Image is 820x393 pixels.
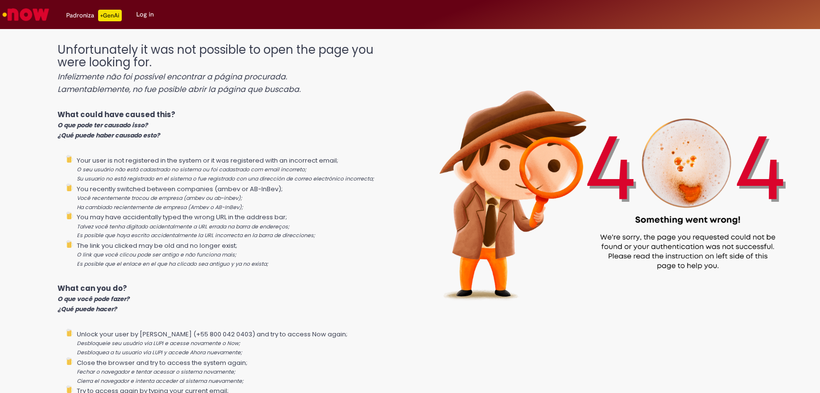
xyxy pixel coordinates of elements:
[58,283,401,314] p: What can you do?
[58,109,401,140] p: What could have caused this?
[77,223,289,230] i: Talvez você tenha digitado acidentalmente a URL errada na barra de endereços;
[77,175,374,182] i: Su usuario no está registrado en el sistema o fue registrado con una dirección de correo electrón...
[77,240,401,269] li: The link you clicked may be old and no longer exist;
[58,131,160,139] i: ¿Qué puede haber causado esto?
[98,10,122,21] p: +GenAi
[77,195,242,202] i: Você recentemente trocou de empresa (ambev ou ab-inbev);
[77,340,240,347] i: Desbloqueie seu usuário via LUPI e acesse novamente o Now;
[77,183,401,212] li: You recently switched between companies (ambev or AB-InBev);
[77,329,401,357] li: Unlock your user by [PERSON_NAME] (+55 800 042 0403) and try to access Now again;
[58,121,148,129] i: O que pode ter causado isso?
[77,166,306,173] i: O seu usuário não está cadastrado no sistema ou foi cadastrado com email incorreto;
[77,357,401,386] li: Close the browser and try to access the system again;
[77,212,401,240] li: You may have accidentally typed the wrong URL in the address bar;
[77,349,242,356] i: Desbloquea a tu usuario vía LUPI y accede Ahora nuevamente;
[77,251,236,258] i: O link que você clicou pode ser antigo e não funciona mais;
[77,260,268,268] i: Es posible que el enlace en el que ha clicado sea antiguo y ya no exista;
[58,305,117,313] i: ¿Qué puede hacer?
[77,378,244,385] i: Cierra el navegador e intenta acceder al sistema nuevamente;
[77,155,401,183] li: Your user is not registered in the system or it was registered with an incorrect email;
[58,84,301,95] i: Lamentablemente, no fue posible abrir la página que buscaba.
[77,204,243,211] i: Ha cambiado recientemente de empresa (Ambev o AB-InBev);
[77,232,315,239] i: Es posible que haya escrito accidentalmente la URL incorrecta en la barra de direcciones;
[66,10,122,21] div: Padroniza
[58,71,287,82] i: Infelizmente não foi possível encontrar a página procurada.
[401,34,820,327] img: 404_ambev_new.png
[58,295,129,303] i: O que você pode fazer?
[77,368,235,376] i: Fechar o navegador e tentar acessar o sistema novamente;
[58,44,401,95] h1: Unfortunately it was not possible to open the page you were looking for.
[1,5,51,24] img: ServiceNow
